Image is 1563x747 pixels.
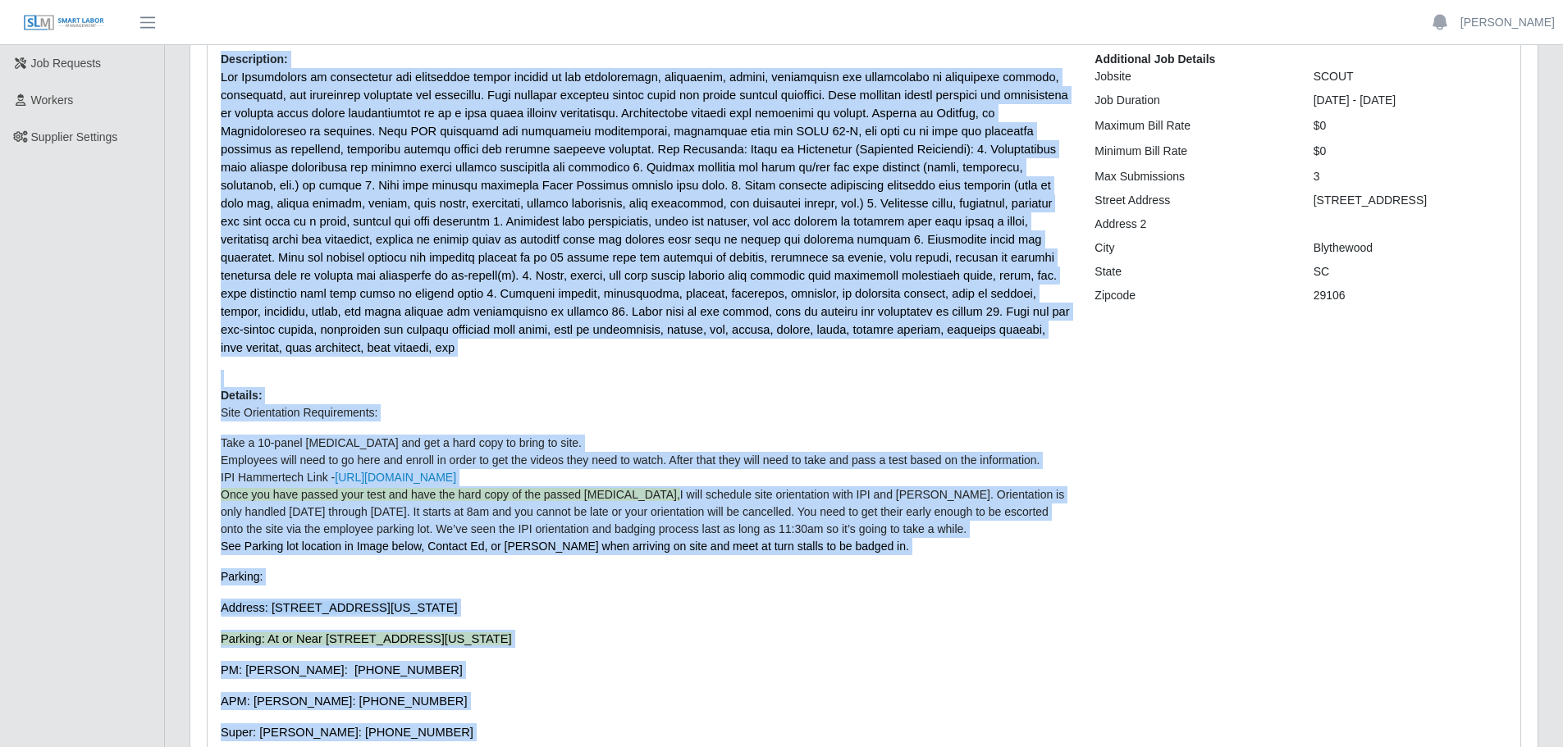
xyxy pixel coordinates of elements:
span: Workers [31,93,74,107]
div: $0 [1301,117,1520,134]
span: Parking: At or Near [STREET_ADDRESS][US_STATE] [221,632,512,645]
span: Address: [STREET_ADDRESS][US_STATE] [221,601,458,614]
div: 3 [1301,168,1520,185]
span: IPI Hammertech Link - [221,471,456,484]
div: SC [1301,263,1520,280]
div: Maximum Bill Rate [1082,117,1300,134]
span: Supplier Settings [31,130,118,143]
span: See Parking lot location in Image below, Contact Ed, or [PERSON_NAME] when arriving on site and m... [221,540,909,553]
span: Site Orientation Requirements: [221,406,377,419]
div: City [1082,239,1300,257]
span: Super: [PERSON_NAME]: [PHONE_NUMBER] [221,726,473,739]
div: State [1082,263,1300,280]
b: Additional Job Details [1095,52,1215,66]
span: Lor Ipsumdolors am consectetur adi elitseddoe tempor incidid ut lab etdoloremagn, aliquaenim, adm... [221,71,1070,354]
div: Jobsite [1082,68,1300,85]
span: APM: [PERSON_NAME]: [PHONE_NUMBER] [221,695,468,708]
img: SLM Logo [23,14,105,32]
div: Address 2 [1082,216,1300,233]
span: Job Requests [31,57,102,70]
div: SCOUT [1301,68,1520,85]
div: Job Duration [1082,92,1300,109]
div: $0 [1301,143,1520,160]
b: Description: [221,52,288,66]
span: I will schedule site orientation with IPI and [PERSON_NAME]. Orientation is only handled [DATE] t... [221,488,1064,535]
div: Blythewood [1301,239,1520,257]
span: Employees will need to go here and enroll in order to get the videos they need to watch. After th... [221,453,1040,467]
div: Street Address [1082,192,1300,209]
div: [STREET_ADDRESS] [1301,192,1520,209]
div: Max Submissions [1082,168,1300,185]
div: Zipcode [1082,287,1300,304]
span: Parking: [221,570,263,583]
div: 29106 [1301,287,1520,304]
span: Once you have passed your test and have the hard copy of the passed [MEDICAL_DATA], [221,488,680,501]
span: Take a 10-panel [MEDICAL_DATA] and get a hard copy to bring to site. [221,436,582,449]
a: [PERSON_NAME] [1460,14,1555,31]
a: [URL][DOMAIN_NAME] [335,471,456,484]
b: Details: [221,389,263,402]
span: PM: [PERSON_NAME]: [PHONE_NUMBER] [221,663,463,676]
div: [DATE] - [DATE] [1301,92,1520,109]
div: Minimum Bill Rate [1082,143,1300,160]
